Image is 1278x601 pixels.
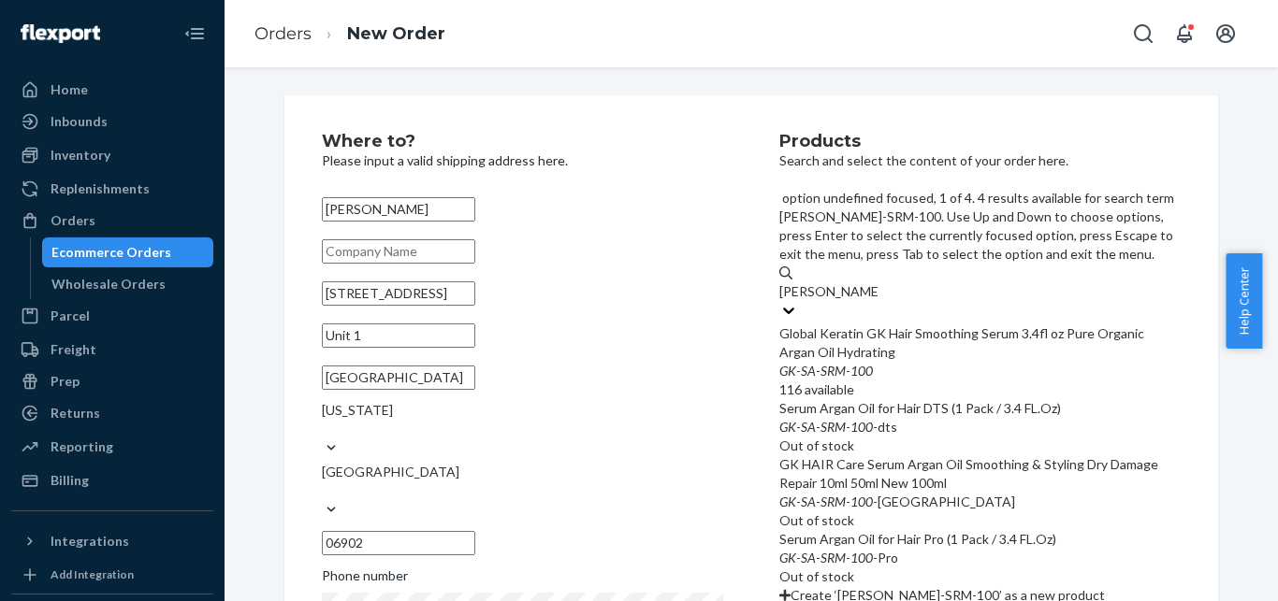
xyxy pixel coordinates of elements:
[779,151,1181,170] p: Search and select the content of your order here.
[850,550,873,565] em: 100
[779,362,1181,380] div: - - -
[1207,15,1244,52] button: Open account menu
[51,179,150,198] div: Replenishments
[821,419,846,435] em: SRM
[11,432,213,462] a: Reporting
[1166,15,1203,52] button: Open notifications
[21,24,100,43] img: Flexport logo
[51,112,108,131] div: Inbounds
[11,465,213,495] a: Billing
[801,494,816,509] em: SA
[779,418,1181,436] div: - - - -dts
[1226,253,1262,349] button: Help Center
[779,381,854,397] span: 116 available
[322,481,324,500] input: [GEOGRAPHIC_DATA]
[821,363,846,379] em: SRM
[42,269,214,299] a: Wholesale Orders
[51,243,171,262] div: Ecommerce Orders
[11,335,213,365] a: Freight
[240,7,460,62] ol: breadcrumbs
[322,401,723,420] div: [US_STATE]
[779,324,1181,362] div: Global Keratin GK Hair Smoothing Serum 3.4fl oz Pure Organic Argan Oil Hydrating
[850,494,873,509] em: 100
[1125,15,1162,52] button: Open Search Box
[11,174,213,204] a: Replenishments
[779,512,854,528] span: Out of stock
[779,133,1181,151] h2: Products
[51,404,100,422] div: Returns
[779,363,796,379] em: GK
[11,526,213,556] button: Integrations
[322,531,475,555] input: ZIP Code
[11,398,213,428] a: Returns
[51,275,166,293] div: Wholesale Orders
[322,420,324,438] input: [US_STATE]
[850,363,873,379] em: 100
[779,494,796,509] em: GK
[51,471,89,490] div: Billing
[11,564,213,586] a: Add Integration
[254,23,312,44] a: Orders
[11,140,213,170] a: Inventory
[322,323,475,348] input: Street Address 2 (Optional)
[821,494,846,509] em: SRM
[779,549,1181,567] div: - - - -Pro
[779,419,796,435] em: GK
[821,550,846,565] em: SRM
[779,568,854,584] span: Out of stock
[322,197,475,222] input: First & Last Name
[779,399,1181,418] div: Serum Argan Oil for Hair DTS (1 Pack / 3.4 FL.Oz)
[779,189,1181,264] p: option undefined focused, 1 of 4. 4 results available for search term [PERSON_NAME]-SRM-100. Use ...
[51,437,113,456] div: Reporting
[801,550,816,565] em: SA
[51,340,96,359] div: Freight
[11,206,213,236] a: Orders
[51,211,95,230] div: Orders
[51,80,88,99] div: Home
[801,363,816,379] em: SA
[42,237,214,267] a: Ecommerce Orders
[51,532,129,551] div: Integrations
[11,301,213,331] a: Parcel
[322,365,475,390] input: City
[779,550,796,565] em: GK
[51,372,80,391] div: Prep
[779,455,1181,493] div: GK HAIR Care Serum Argan Oil Smoothing & Styling Dry Damage Repair 10ml 50ml New 100ml
[322,239,475,264] input: Company Name
[11,107,213,136] a: Inbounds
[322,566,408,593] span: Phone number
[51,146,110,165] div: Inventory
[322,281,475,306] input: Street Address
[779,282,879,301] input: option undefined focused, 1 of 4. 4 results available for search term [PERSON_NAME]-SRM-100. Use ...
[322,133,723,151] h2: Where to?
[779,493,1181,511] div: - - - -[GEOGRAPHIC_DATA]
[801,419,816,435] em: SA
[322,151,723,170] p: Please input a valid shipping address here.
[779,437,854,453] span: Out of stock
[51,307,90,325] div: Parcel
[322,463,723,481] div: [GEOGRAPHIC_DATA]
[11,366,213,396] a: Prep
[176,15,213,52] button: Close Navigation
[347,23,445,44] a: New Order
[779,530,1181,549] div: Serum Argan Oil for Hair Pro (1 Pack / 3.4 FL.Oz)
[51,566,134,582] div: Add Integration
[850,419,873,435] em: 100
[11,75,213,105] a: Home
